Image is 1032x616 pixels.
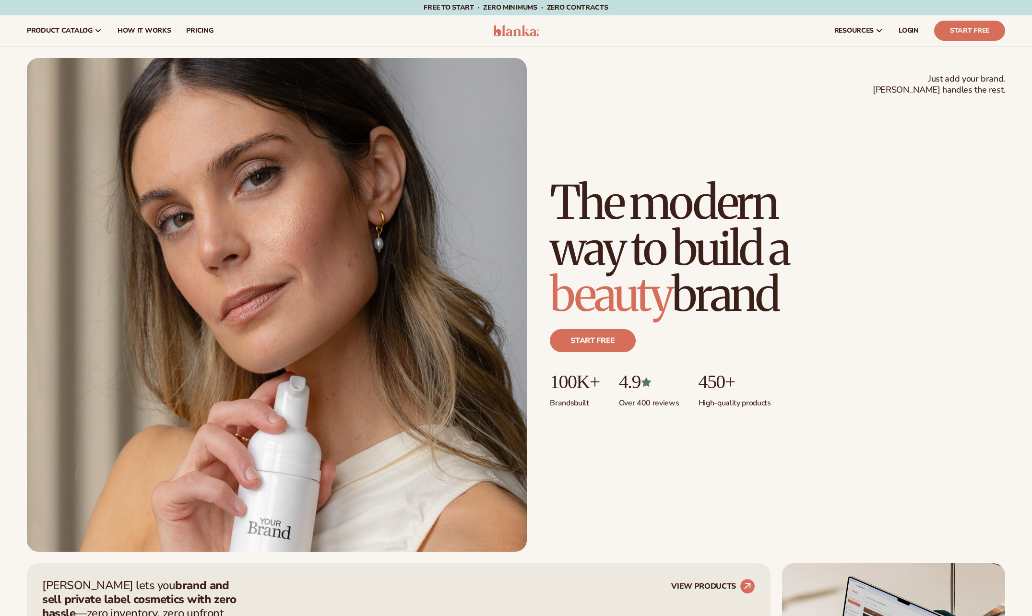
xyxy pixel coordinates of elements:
span: Just add your brand. [PERSON_NAME] handles the rest. [873,73,1005,96]
span: resources [834,27,874,35]
a: pricing [178,15,221,46]
a: How It Works [110,15,179,46]
img: logo [493,25,539,36]
a: LOGIN [891,15,926,46]
p: High-quality products [699,392,771,408]
span: LOGIN [899,27,919,35]
p: 4.9 [619,371,679,392]
img: Female holding tanning mousse. [27,58,527,552]
a: resources [827,15,891,46]
a: VIEW PRODUCTS [671,579,755,594]
p: Over 400 reviews [619,392,679,408]
span: How It Works [118,27,171,35]
span: Free to start · ZERO minimums · ZERO contracts [424,3,608,12]
a: Start Free [934,21,1005,41]
a: Start free [550,329,636,352]
p: Brands built [550,392,599,408]
p: 450+ [699,371,771,392]
a: product catalog [19,15,110,46]
span: pricing [186,27,213,35]
span: product catalog [27,27,93,35]
h1: The modern way to build a brand [550,179,857,318]
span: beauty [550,266,672,323]
p: 100K+ [550,371,599,392]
